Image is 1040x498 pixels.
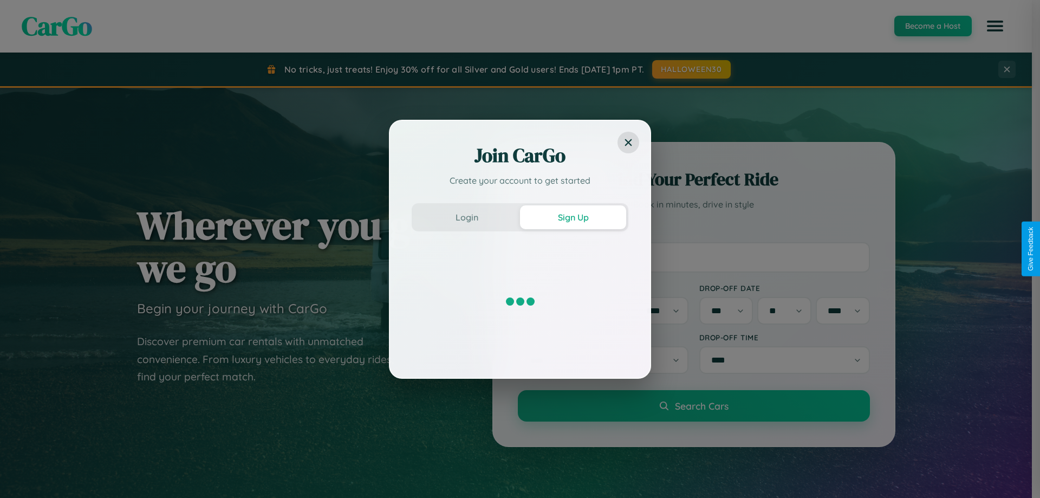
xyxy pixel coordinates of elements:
button: Login [414,205,520,229]
p: Create your account to get started [412,174,628,187]
h2: Join CarGo [412,143,628,169]
iframe: Intercom live chat [11,461,37,487]
div: Give Feedback [1027,227,1035,271]
button: Sign Up [520,205,626,229]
